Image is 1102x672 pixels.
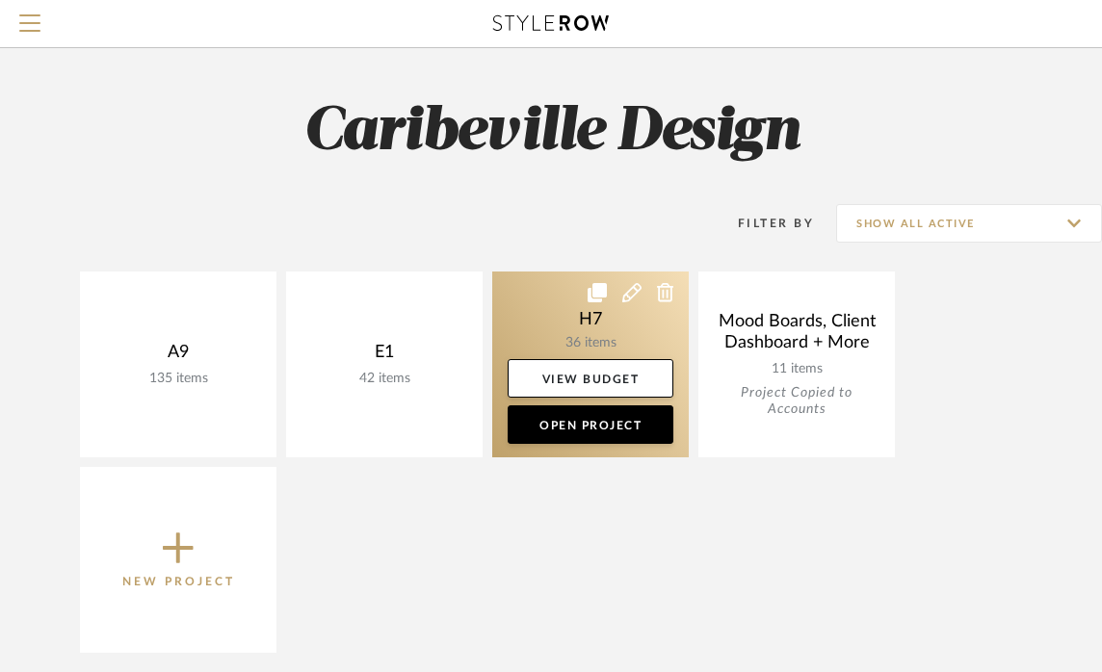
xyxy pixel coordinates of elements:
div: 135 items [95,371,261,387]
div: Mood Boards, Client Dashboard + More [714,311,879,361]
div: E1 [302,342,467,371]
div: Project Copied to Accounts [714,385,879,418]
div: A9 [95,342,261,371]
div: Filter By [713,214,814,233]
a: Open Project [508,405,673,444]
button: New Project [80,467,276,653]
a: View Budget [508,359,673,398]
div: 42 items [302,371,467,387]
div: 11 items [714,361,879,377]
p: New Project [122,572,235,591]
